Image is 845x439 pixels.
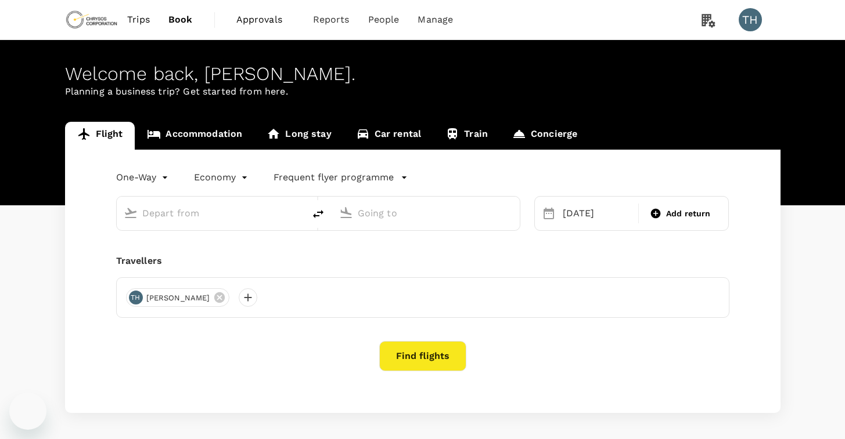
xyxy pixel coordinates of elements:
a: Long stay [254,122,343,150]
div: TH [129,291,143,304]
p: Planning a business trip? Get started from here. [65,85,781,99]
a: Car rental [344,122,434,150]
a: Flight [65,122,135,150]
span: People [368,13,400,27]
div: Travellers [116,254,729,268]
div: One-Way [116,168,171,187]
input: Going to [358,204,495,222]
button: Open [296,212,299,214]
input: Depart from [142,204,280,222]
a: Train [433,122,500,150]
div: [DATE] [558,202,636,225]
a: Concierge [500,122,589,150]
span: Manage [418,13,453,27]
button: Frequent flyer programme [274,170,408,184]
button: delete [304,200,332,228]
p: Frequent flyer programme [274,170,394,184]
span: Approvals [236,13,294,27]
img: Chrysos Corporation [65,7,118,32]
button: Open [512,212,514,214]
span: Trips [127,13,150,27]
div: TH[PERSON_NAME] [126,288,230,307]
div: TH [739,8,762,31]
span: Book [168,13,193,27]
iframe: Button to launch messaging window [9,393,46,430]
button: Find flights [379,341,466,371]
span: [PERSON_NAME] [139,292,217,304]
span: Reports [313,13,350,27]
span: Add return [666,208,711,220]
div: Economy [194,168,250,187]
div: Welcome back , [PERSON_NAME] . [65,63,781,85]
a: Accommodation [135,122,254,150]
